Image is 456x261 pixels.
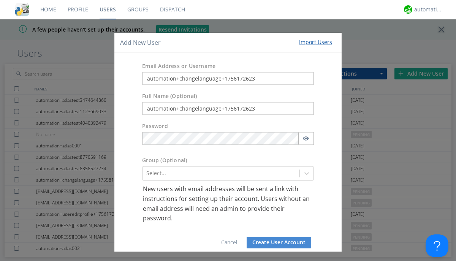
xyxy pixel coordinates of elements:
label: Password [142,123,168,130]
div: Import Users [299,38,332,46]
input: e.g. email@address.com, Housekeeping1 [142,72,314,85]
input: Julie Appleseed [142,102,314,115]
label: Group (Optional) [142,157,187,165]
button: Create User Account [247,237,311,248]
label: Full Name (Optional) [142,93,197,100]
a: Cancel [221,239,237,246]
img: cddb5a64eb264b2086981ab96f4c1ba7 [15,3,29,16]
label: Email Address or Username [142,63,215,70]
img: d2d01cd9b4174d08988066c6d424eccd [404,5,412,14]
h4: Add New User [120,38,161,47]
p: New users with email addresses will be sent a link with instructions for setting up their account... [143,185,313,223]
div: automation+atlas [414,6,443,13]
